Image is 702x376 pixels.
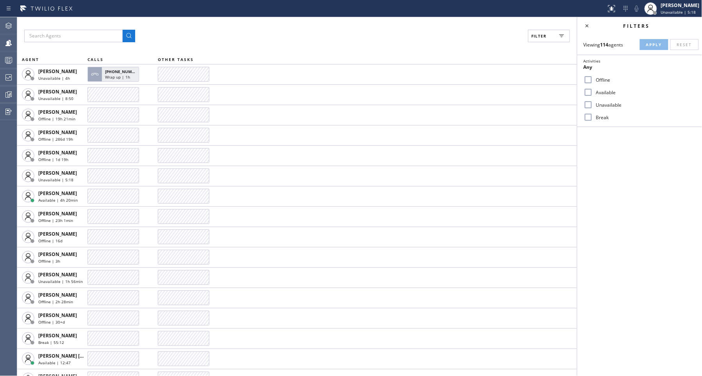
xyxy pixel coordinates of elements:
span: Any [584,64,593,70]
span: [PERSON_NAME] [38,231,77,237]
label: Offline [593,77,696,83]
label: Break [593,114,696,121]
button: Mute [631,3,642,14]
span: Offline | 1d 19h [38,157,68,162]
span: Available | 4h 20min [38,197,78,203]
label: Available [593,89,696,96]
span: Filters [623,23,650,29]
span: Wrap up | 1h [105,74,130,80]
div: [PERSON_NAME] [661,2,700,9]
span: Offline | 16d [38,238,63,244]
span: CALLS [88,57,104,62]
button: [PHONE_NUMBER]Wrap up | 1h [88,64,141,84]
span: [PERSON_NAME] [38,271,77,278]
span: [PERSON_NAME] [PERSON_NAME] [38,353,117,359]
span: Unavailable | 5:18 [661,9,696,15]
span: Offline | 23h 1min [38,218,73,223]
span: Unavailable | 4h [38,75,70,81]
span: [PERSON_NAME] [38,88,77,95]
div: Activities [584,58,696,64]
button: Reset [670,39,699,50]
span: Offline | 19h 21min [38,116,75,122]
span: [PHONE_NUMBER] [105,69,141,74]
span: [PERSON_NAME] [38,68,77,75]
span: [PERSON_NAME] [38,312,77,319]
span: [PERSON_NAME] [38,190,77,197]
span: Offline | 286d 19h [38,136,73,142]
input: Search Agents [24,30,123,42]
span: [PERSON_NAME] [38,109,77,115]
span: AGENT [22,57,39,62]
span: [PERSON_NAME] [38,332,77,339]
span: [PERSON_NAME] [38,251,77,258]
span: [PERSON_NAME] [38,210,77,217]
span: Offline | 2h 28min [38,299,73,304]
span: [PERSON_NAME] [38,170,77,176]
span: Offline | 30+d [38,319,65,325]
button: Apply [640,39,668,50]
span: Break | 55:12 [38,340,64,345]
strong: 114 [600,41,609,48]
span: Viewing agents [584,41,623,48]
span: Unavailable | 5:18 [38,177,73,183]
button: Filter [528,30,570,42]
span: Unavailable | 8:50 [38,96,73,101]
span: Available | 12:47 [38,360,71,365]
span: Unavailable | 1h 56min [38,279,83,284]
span: OTHER TASKS [158,57,194,62]
span: Filter [532,33,547,39]
span: [PERSON_NAME] [38,129,77,136]
label: Unavailable [593,102,696,108]
span: [PERSON_NAME] [38,292,77,298]
span: Apply [646,42,662,47]
span: Reset [677,42,692,47]
span: Offline | 3h [38,258,60,264]
span: [PERSON_NAME] [38,149,77,156]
